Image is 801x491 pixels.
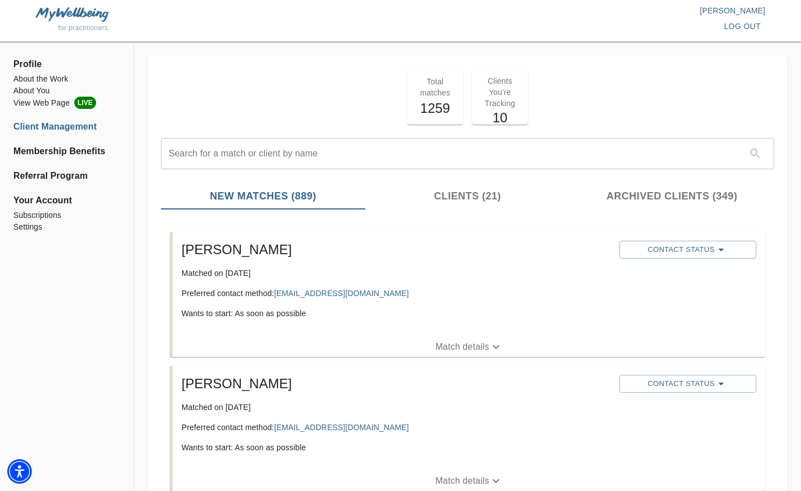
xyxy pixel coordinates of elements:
[36,7,108,21] img: MyWellbeing
[7,459,32,484] div: Accessibility Menu
[479,75,521,109] p: Clients You're Tracking
[58,24,108,32] span: for practitioners
[414,76,456,98] p: Total matches
[625,377,751,390] span: Contact Status
[182,375,611,393] h5: [PERSON_NAME]
[13,221,120,233] a: Settings
[13,169,120,183] a: Referral Program
[182,268,611,279] p: Matched on [DATE]
[173,337,765,357] button: Match details
[168,189,359,204] span: New Matches (889)
[576,189,767,204] span: Archived Clients (349)
[619,241,756,259] button: Contact Status
[182,308,611,319] p: Wants to start: As soon as possible
[13,85,120,97] a: About You
[274,289,409,298] a: [EMAIL_ADDRESS][DOMAIN_NAME]
[619,375,756,393] button: Contact Status
[182,241,611,259] h5: [PERSON_NAME]
[274,423,409,432] a: [EMAIL_ADDRESS][DOMAIN_NAME]
[182,288,611,299] p: Preferred contact method:
[182,402,611,413] p: Matched on [DATE]
[74,97,96,109] span: LIVE
[13,97,120,109] li: View Web Page
[13,194,120,207] span: Your Account
[13,209,120,221] a: Subscriptions
[414,99,456,117] h5: 1259
[401,5,765,16] p: [PERSON_NAME]
[13,120,120,134] a: Client Management
[13,97,120,109] a: View Web PageLIVE
[719,16,765,37] button: log out
[13,145,120,158] a: Membership Benefits
[182,422,611,433] p: Preferred contact method:
[724,20,761,34] span: log out
[13,73,120,85] a: About the Work
[13,58,120,71] span: Profile
[173,471,765,491] button: Match details
[372,189,563,204] span: Clients (21)
[435,340,489,354] p: Match details
[625,243,751,256] span: Contact Status
[182,442,611,453] p: Wants to start: As soon as possible
[479,109,521,127] h5: 10
[435,474,489,488] p: Match details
